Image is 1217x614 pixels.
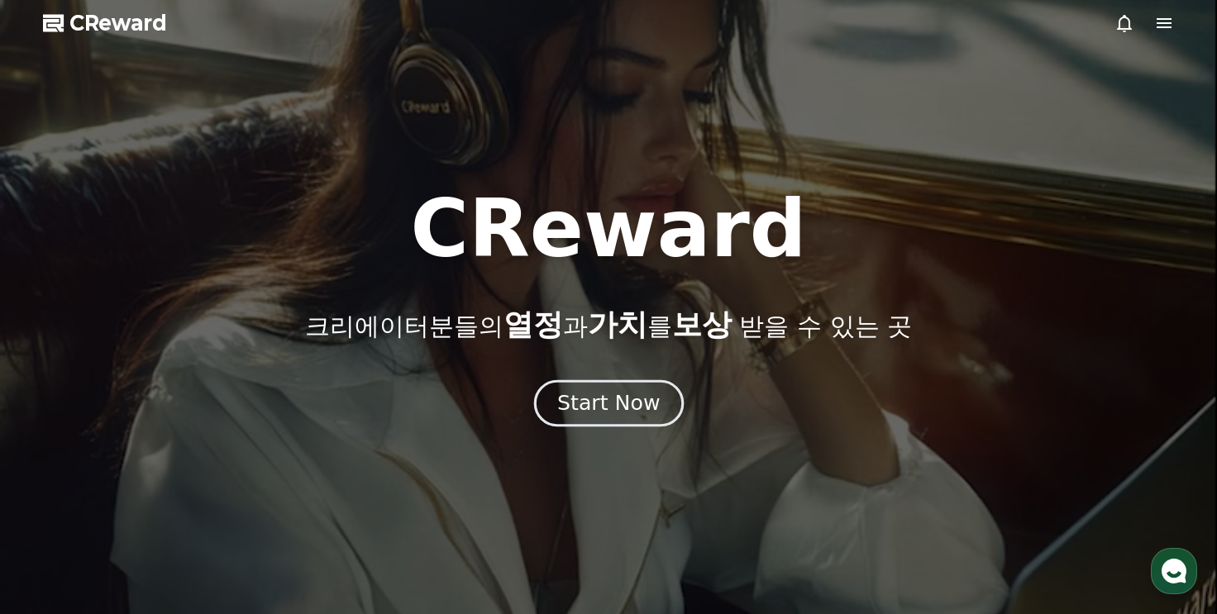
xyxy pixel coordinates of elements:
[410,189,806,269] h1: CReward
[48,315,274,331] div: 안녕하세요.
[48,72,274,105] div: 연락처를 확인해주세요. 오프라인 상태가 되면 이메일로 답변 알림을 보내드려요.
[305,308,912,341] p: 크리에이터분들의 과 를 받을 수 있는 곳
[90,9,152,27] div: Creward
[504,307,563,341] span: 열정
[90,27,221,40] div: 내일 오전 8:30부터 운영해요
[48,364,274,397] div: 업로드 날짜를 알려주시면, 해당 날짜를 기준으로 영상 검수 시 참고하겠습니다.
[43,10,167,36] a: CReward
[48,397,274,414] div: 감사합니다.
[48,331,274,364] div: 오리지널 콘텐츠를 업로드한 경우에만 수익화가 가능합니다.
[53,227,273,244] span: [EMAIL_ADDRESS][DOMAIN_NAME]
[672,307,732,341] span: 보상
[533,379,683,426] button: Start Now
[588,307,647,341] span: 가치
[537,397,680,413] a: Start Now
[50,204,276,221] div: 이메일
[557,389,660,417] div: Start Now
[48,113,274,179] div: (수집된 개인정보는 상담 답변 알림 목적으로만 이용되고, 삭제 요청을 주시기 전까지 보유됩니다. 제출하지 않으시면 상담 답변 알림을 받을 수 없어요.)
[69,10,167,36] span: CReward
